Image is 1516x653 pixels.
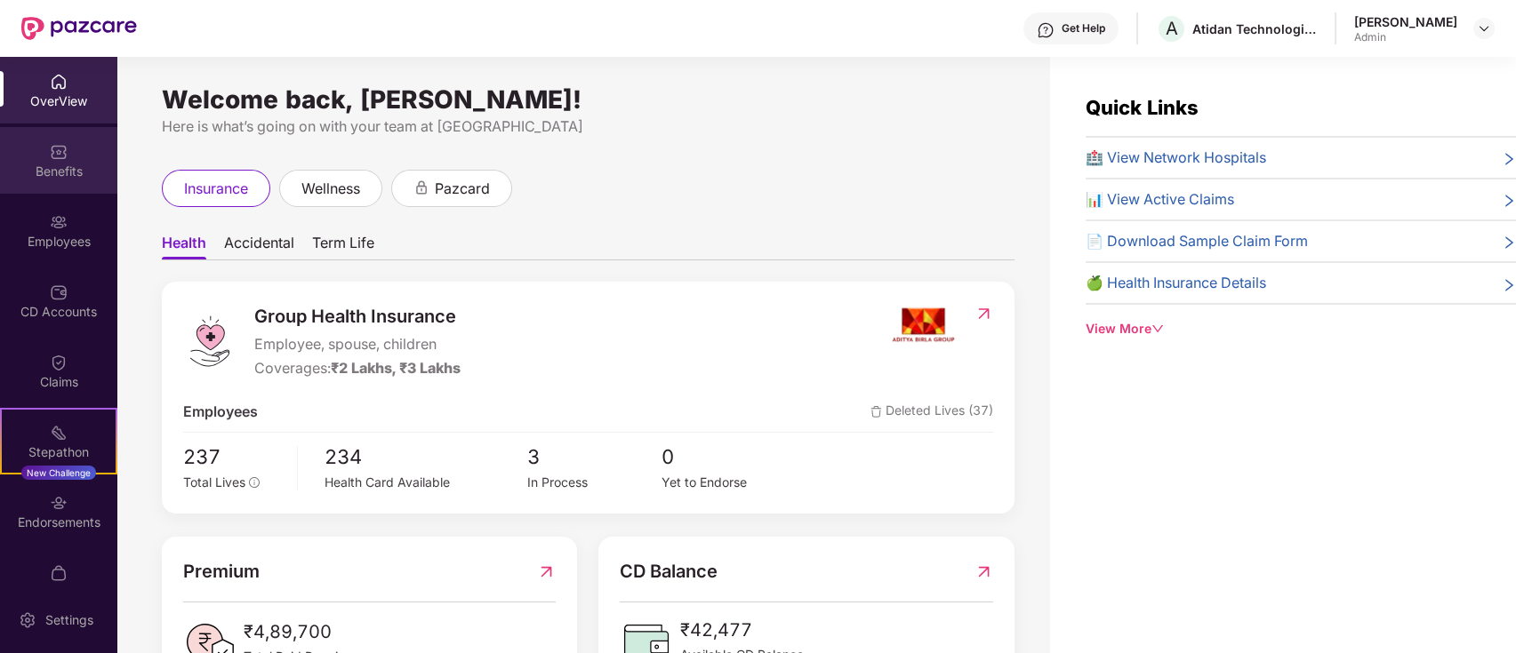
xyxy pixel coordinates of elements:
[537,558,556,585] img: RedirectIcon
[2,443,116,461] div: Stepathon
[1062,21,1105,36] div: Get Help
[183,401,258,423] span: Employees
[50,564,68,582] img: svg+xml;base64,PHN2ZyBpZD0iTXlfT3JkZXJzIiBkYXRhLW5hbWU9Ik15IE9yZGVycyIgeG1sbnM9Imh0dHA6Ly93d3cudz...
[1086,188,1234,211] span: 📊 View Active Claims
[413,179,429,195] div: animation
[19,611,36,629] img: svg+xml;base64,PHN2ZyBpZD0iU2V0dGluZy0yMHgyMCIgeG1sbnM9Imh0dHA6Ly93d3cudzMub3JnLzIwMDAvc3ZnIiB3aW...
[312,234,374,259] span: Term Life
[183,315,237,368] img: logo
[975,305,993,323] img: RedirectIcon
[50,424,68,442] img: svg+xml;base64,PHN2ZyB4bWxucz0iaHR0cDovL3d3dy53My5vcmcvMjAwMC9zdmciIHdpZHRoPSIyMSIgaGVpZ2h0PSIyMC...
[1354,13,1457,30] div: [PERSON_NAME]
[325,442,527,473] span: 234
[1086,319,1516,338] div: View More
[1502,234,1516,252] span: right
[244,618,356,646] span: ₹4,89,700
[526,473,662,492] div: In Process
[21,466,96,480] div: New Challenge
[254,303,461,330] span: Group Health Insurance
[254,333,461,355] span: Employee, spouse, children
[662,442,797,473] span: 0
[50,73,68,91] img: svg+xml;base64,PHN2ZyBpZD0iSG9tZSIgeG1sbnM9Imh0dHA6Ly93d3cudzMub3JnLzIwMDAvc3ZnIiB3aWR0aD0iMjAiIG...
[870,406,882,418] img: deleteIcon
[890,303,957,347] img: insurerIcon
[50,494,68,512] img: svg+xml;base64,PHN2ZyBpZD0iRW5kb3JzZW1lbnRzIiB4bWxucz0iaHR0cDovL3d3dy53My5vcmcvMjAwMC9zdmciIHdpZH...
[435,178,490,200] span: pazcard
[1037,21,1055,39] img: svg+xml;base64,PHN2ZyBpZD0iSGVscC0zMngzMiIgeG1sbnM9Imh0dHA6Ly93d3cudzMub3JnLzIwMDAvc3ZnIiB3aWR0aD...
[1502,275,1516,294] span: right
[224,234,294,259] span: Accidental
[1166,18,1178,39] span: A
[184,178,248,200] span: insurance
[1086,147,1266,169] span: 🏥 View Network Hospitals
[1086,230,1308,252] span: 📄 Download Sample Claim Form
[1086,96,1199,119] span: Quick Links
[662,473,797,492] div: Yet to Endorse
[1502,192,1516,211] span: right
[1151,323,1164,335] span: down
[526,442,662,473] span: 3
[21,17,137,40] img: New Pazcare Logo
[620,558,718,585] span: CD Balance
[162,234,206,259] span: Health
[254,357,461,379] div: Coverages:
[325,473,527,492] div: Health Card Available
[680,617,804,644] span: ₹42,477
[50,354,68,371] img: svg+xml;base64,PHN2ZyBpZD0iQ2xhaW0iIHhtbG5zPSJodHRwOi8vd3d3LnczLm9yZy8yMDAwL3N2ZyIgd2lkdGg9IjIwIi...
[40,611,99,629] div: Settings
[162,115,1015,138] div: Here is what’s going on with your team at [GEOGRAPHIC_DATA]
[249,477,260,488] span: info-circle
[1477,21,1491,36] img: svg+xml;base64,PHN2ZyBpZD0iRHJvcGRvd24tMzJ4MzIiIHhtbG5zPSJodHRwOi8vd3d3LnczLm9yZy8yMDAwL3N2ZyIgd2...
[50,283,68,301] img: svg+xml;base64,PHN2ZyBpZD0iQ0RfQWNjb3VudHMiIGRhdGEtbmFtZT0iQ0QgQWNjb3VudHMiIHhtbG5zPSJodHRwOi8vd3...
[870,401,993,423] span: Deleted Lives (37)
[50,213,68,231] img: svg+xml;base64,PHN2ZyBpZD0iRW1wbG95ZWVzIiB4bWxucz0iaHR0cDovL3d3dy53My5vcmcvMjAwMC9zdmciIHdpZHRoPS...
[1354,30,1457,44] div: Admin
[1192,20,1317,37] div: Atidan Technologies Pvt Ltd
[1502,150,1516,169] span: right
[975,558,993,585] img: RedirectIcon
[183,558,260,585] span: Premium
[301,178,360,200] span: wellness
[331,359,461,377] span: ₹2 Lakhs, ₹3 Lakhs
[162,92,1015,107] div: Welcome back, [PERSON_NAME]!
[183,442,285,473] span: 237
[50,143,68,161] img: svg+xml;base64,PHN2ZyBpZD0iQmVuZWZpdHMiIHhtbG5zPSJodHRwOi8vd3d3LnczLm9yZy8yMDAwL3N2ZyIgd2lkdGg9Ij...
[183,474,245,490] span: Total Lives
[1086,272,1266,294] span: 🍏 Health Insurance Details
